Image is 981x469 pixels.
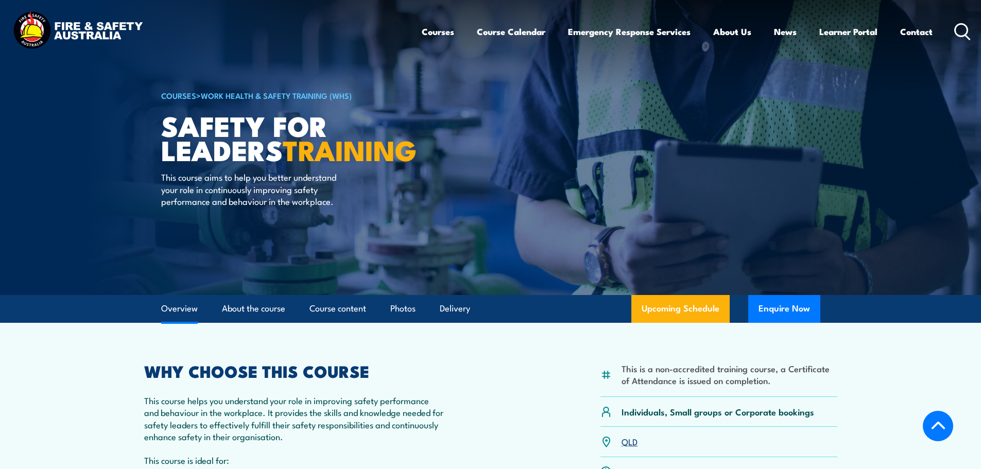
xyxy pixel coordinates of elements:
p: Individuals, Small groups or Corporate bookings [622,406,814,418]
strong: TRAINING [283,128,417,170]
a: News [774,18,797,45]
a: Course Calendar [477,18,545,45]
a: About the course [222,295,285,322]
a: Contact [900,18,933,45]
a: About Us [713,18,751,45]
h6: > [161,89,416,101]
a: QLD [622,435,638,447]
li: This is a non-accredited training course, a Certificate of Attendance is issued on completion. [622,362,837,387]
a: Course content [309,295,366,322]
p: This course helps you understand your role in improving safety performance and behaviour in the w... [144,394,445,443]
a: COURSES [161,90,196,101]
p: This course aims to help you better understand your role in continuously improving safety perform... [161,171,349,207]
a: Overview [161,295,198,322]
h2: WHY CHOOSE THIS COURSE [144,363,445,378]
a: Photos [390,295,416,322]
a: Learner Portal [819,18,877,45]
h1: Safety For Leaders [161,113,416,161]
a: Emergency Response Services [568,18,691,45]
p: This course is ideal for: [144,454,445,466]
a: Delivery [440,295,470,322]
button: Enquire Now [748,295,820,323]
a: Work Health & Safety Training (WHS) [201,90,352,101]
a: Courses [422,18,454,45]
a: Upcoming Schedule [631,295,730,323]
